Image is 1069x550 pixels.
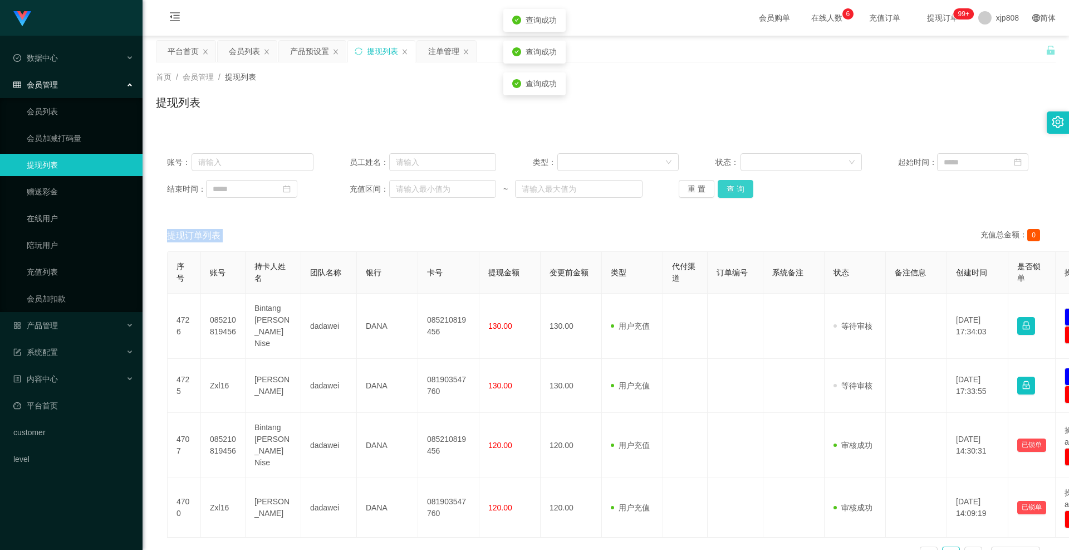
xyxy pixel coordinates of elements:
span: 用户充值 [611,441,650,450]
a: 会员列表 [27,100,134,123]
td: dadawei [301,359,357,413]
a: 图标: dashboard平台首页 [13,395,134,417]
td: 120.00 [541,413,602,478]
i: 图标: calendar [1014,158,1022,166]
span: 提现金额 [488,268,519,277]
i: 图标: close [202,48,209,55]
span: 充值区间： [350,183,389,195]
span: 卡号 [427,268,443,277]
i: 图标: table [13,81,21,89]
td: [DATE] 14:30:31 [947,413,1008,478]
span: 查询成功 [526,16,557,25]
td: 085210819456 [201,294,246,359]
span: 用户充值 [611,503,650,512]
a: 陪玩用户 [27,234,134,256]
span: 等待审核 [833,381,872,390]
h1: 提现列表 [156,94,200,111]
i: 图标: close [263,48,270,55]
td: DANA [357,294,418,359]
span: 审核成功 [833,503,872,512]
div: 注单管理 [428,41,459,62]
span: 账号 [210,268,225,277]
span: 120.00 [488,441,512,450]
span: ~ [496,183,515,195]
td: [DATE] 17:34:03 [947,294,1008,359]
button: 已锁单 [1017,439,1046,452]
div: 提现列表 [367,41,398,62]
button: 已锁单 [1017,501,1046,514]
span: 首页 [156,72,171,81]
span: 状态 [833,268,849,277]
i: 图标: unlock [1046,45,1056,55]
span: 内容中心 [13,374,58,383]
a: 提现列表 [27,154,134,176]
a: level [13,448,134,470]
i: 图标: global [1032,14,1040,22]
i: 图标: down [849,159,855,167]
i: icon: check-circle [512,79,521,88]
span: 类型： [533,157,558,168]
span: 提现订单 [921,14,964,22]
span: 提现列表 [225,72,256,81]
span: 订单编号 [717,268,748,277]
i: icon: check-circle [512,47,521,56]
td: Bintang [PERSON_NAME] Nise [246,294,301,359]
td: DANA [357,359,418,413]
span: 产品管理 [13,321,58,330]
span: 变更前金额 [550,268,589,277]
a: customer [13,421,134,444]
td: Zxl16 [201,478,246,538]
td: 081903547760 [418,359,479,413]
td: Bintang [PERSON_NAME] Nise [246,413,301,478]
td: DANA [357,413,418,478]
i: 图标: sync [355,47,362,55]
td: dadawei [301,294,357,359]
span: 起始时间： [898,157,937,168]
td: 4726 [168,294,201,359]
span: 审核成功 [833,441,872,450]
span: 是否锁单 [1017,262,1041,283]
input: 请输入最大值为 [515,180,642,198]
input: 请输入 [192,153,313,171]
a: 在线用户 [27,207,134,230]
td: [PERSON_NAME] [246,359,301,413]
span: / [176,72,178,81]
i: 图标: down [665,159,672,167]
span: 团队名称 [310,268,341,277]
span: 0 [1027,229,1040,241]
a: 赠送彩金 [27,181,134,203]
button: 重 置 [679,180,714,198]
a: 会员加扣款 [27,288,134,310]
span: 会员管理 [183,72,214,81]
td: 085210819456 [418,413,479,478]
button: 图标: lock [1017,317,1035,335]
i: 图标: check-circle-o [13,54,21,62]
td: 130.00 [541,359,602,413]
span: 提现订单列表 [167,229,220,242]
span: 银行 [366,268,381,277]
p: 6 [846,8,850,20]
td: Zxl16 [201,359,246,413]
input: 请输入最小值为 [389,180,496,198]
span: 结束时间： [167,183,206,195]
td: 4725 [168,359,201,413]
sup: 6 [842,8,854,20]
span: 查询成功 [526,79,557,88]
span: 查询成功 [526,47,557,56]
span: / [218,72,220,81]
td: 120.00 [541,478,602,538]
i: 图标: close [332,48,339,55]
td: 4700 [168,478,201,538]
td: 130.00 [541,294,602,359]
td: 4707 [168,413,201,478]
i: 图标: menu-fold [156,1,194,36]
span: 充值订单 [864,14,906,22]
i: 图标: appstore-o [13,322,21,329]
div: 产品预设置 [290,41,329,62]
span: 会员管理 [13,80,58,89]
span: 130.00 [488,381,512,390]
td: 085210819456 [201,413,246,478]
span: 用户充值 [611,322,650,330]
span: 系统配置 [13,348,58,357]
a: 会员加减打码量 [27,127,134,149]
